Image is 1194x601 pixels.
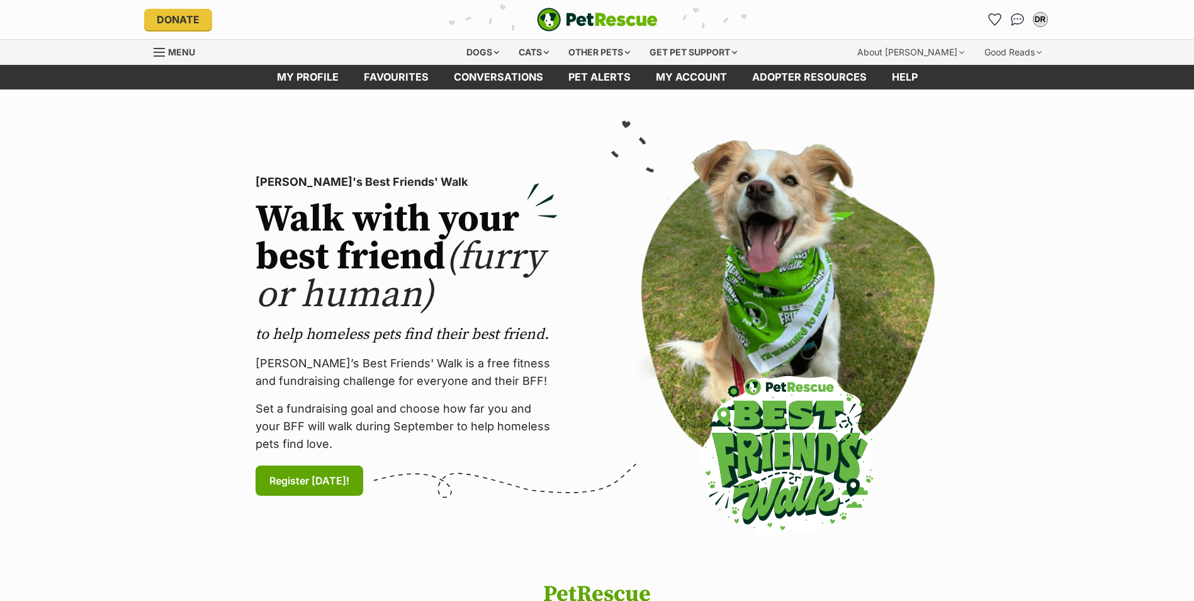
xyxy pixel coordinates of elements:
[256,355,558,390] p: [PERSON_NAME]’s Best Friends' Walk is a free fitness and fundraising challenge for everyone and t...
[740,65,879,89] a: Adopter resources
[458,40,508,65] div: Dogs
[144,9,212,30] a: Donate
[848,40,973,65] div: About [PERSON_NAME]
[537,8,658,31] a: PetRescue
[256,234,544,319] span: (furry or human)
[1008,9,1028,30] a: Conversations
[879,65,930,89] a: Help
[641,40,746,65] div: Get pet support
[168,47,195,57] span: Menu
[256,173,558,191] p: [PERSON_NAME]'s Best Friends' Walk
[1011,13,1024,26] img: chat-41dd97257d64d25036548639549fe6c8038ab92f7586957e7f3b1b290dea8141.svg
[264,65,351,89] a: My profile
[256,324,558,345] p: to help homeless pets find their best friend.
[560,40,639,65] div: Other pets
[976,40,1050,65] div: Good Reads
[269,473,349,488] span: Register [DATE]!
[985,9,1050,30] ul: Account quick links
[510,40,558,65] div: Cats
[1030,9,1050,30] button: My account
[256,400,558,453] p: Set a fundraising goal and choose how far you and your BFF will walk during September to help hom...
[556,65,643,89] a: Pet alerts
[351,65,441,89] a: Favourites
[537,8,658,31] img: logo-e224e6f780fb5917bec1dbf3a21bbac754714ae5b6737aabdf751b685950b380.svg
[256,466,363,496] a: Register [DATE]!
[441,65,556,89] a: conversations
[154,40,204,62] a: Menu
[256,201,558,314] h2: Walk with your best friend
[1034,13,1047,26] div: DR
[985,9,1005,30] a: Favourites
[643,65,740,89] a: My account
